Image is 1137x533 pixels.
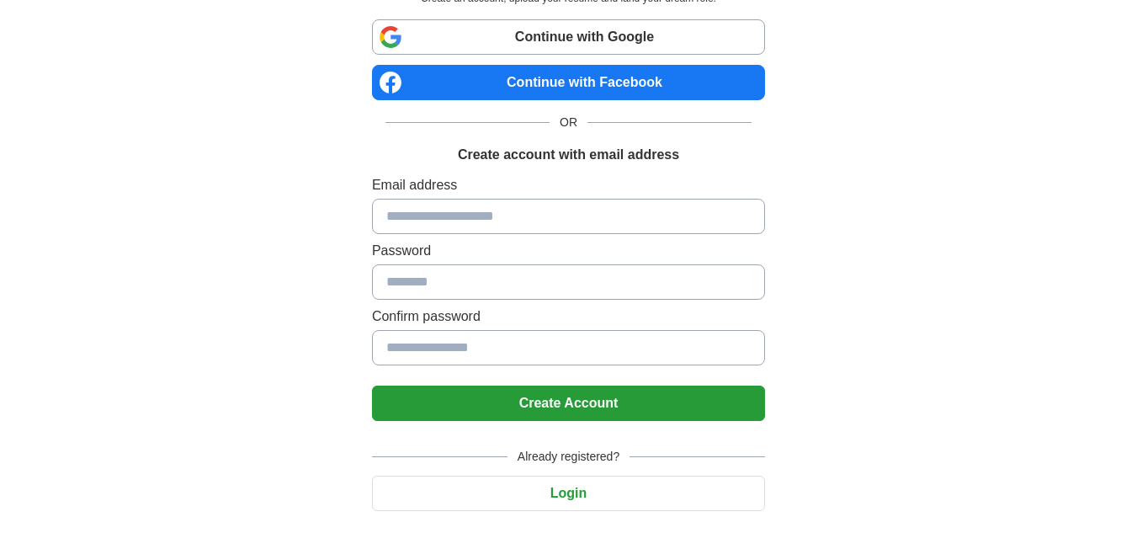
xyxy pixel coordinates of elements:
a: Login [372,486,765,500]
button: Login [372,476,765,511]
a: Continue with Facebook [372,65,765,100]
label: Confirm password [372,306,765,327]
span: Already registered? [507,448,630,466]
label: Password [372,241,765,261]
a: Continue with Google [372,19,765,55]
span: OR [550,114,587,131]
label: Email address [372,175,765,195]
h1: Create account with email address [458,145,679,165]
button: Create Account [372,386,765,421]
